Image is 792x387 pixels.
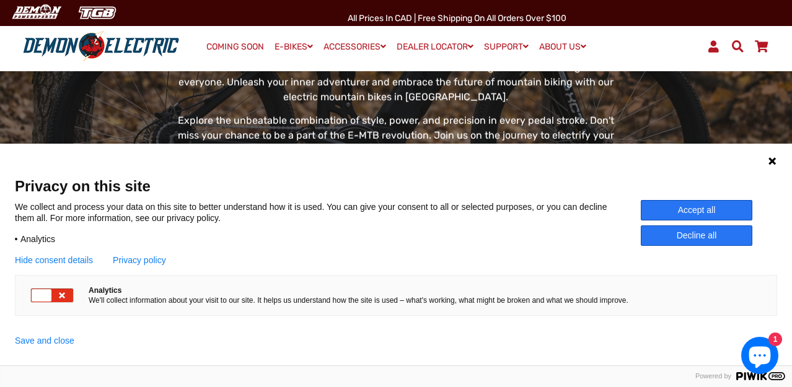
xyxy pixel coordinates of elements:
a: DEALER LOCATOR [392,38,478,56]
button: Accept all [641,200,752,220]
img: TGB Canada [72,2,123,23]
span: Powered by [690,372,736,380]
img: Demon Electric [6,2,66,23]
p: Discover the freedom of effortless exploration as you ride through Canada's breathtaking landscap... [174,30,618,105]
img: Demon Electric logo [19,30,183,63]
p: We collect and process your data on this site to better understand how it is used. You can give y... [15,201,641,224]
span: Analytics [89,285,625,295]
span: Analytics [20,233,55,245]
a: ACCESSORIES [319,38,390,56]
button: Save and close [15,336,74,346]
inbox-online-store-chat: Shopify online store chat [737,337,782,377]
a: SUPPORT [480,38,533,56]
button: Decline all [641,225,752,246]
a: COMING SOON [202,38,268,56]
a: ABOUT US [535,38,591,56]
p: Explore the unbeatable combination of style, power, and precision in every pedal stroke. Don't mi... [174,113,618,173]
span: We'll collect information about your visit to our site. It helps us understand how the site is us... [89,295,628,305]
button: Hide consent details [15,255,93,265]
span: All Prices in CAD | Free shipping on all orders over $100 [348,13,566,24]
a: E-BIKES [270,38,317,56]
span: Privacy on this site [15,177,777,195]
a: Privacy policy [113,255,166,265]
